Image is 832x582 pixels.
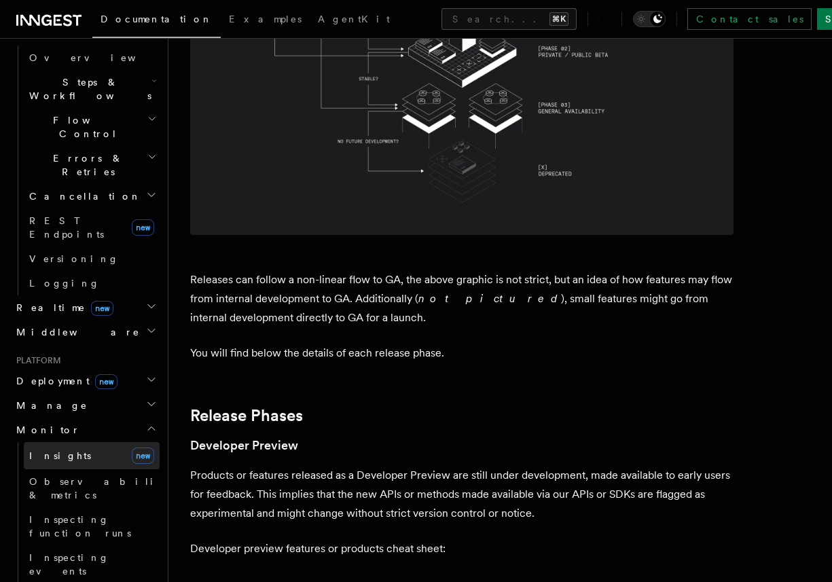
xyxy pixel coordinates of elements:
[190,406,303,425] a: Release Phases
[24,271,160,295] a: Logging
[24,151,147,179] span: Errors & Retries
[633,11,666,27] button: Toggle dark mode
[221,4,310,37] a: Examples
[24,146,160,184] button: Errors & Retries
[24,208,160,247] a: REST Endpointsnew
[29,253,119,264] span: Versioning
[11,369,160,393] button: Deploymentnew
[24,189,141,203] span: Cancellation
[24,442,160,469] a: Insightsnew
[11,320,160,344] button: Middleware
[29,552,109,577] span: Inspecting events
[24,469,160,507] a: Observability & metrics
[24,75,151,103] span: Steps & Workflows
[687,8,812,30] a: Contact sales
[190,436,298,455] a: Developer Preview
[24,507,160,545] a: Inspecting function runs
[29,450,91,461] span: Insights
[11,423,80,437] span: Monitor
[24,113,147,141] span: Flow Control
[190,270,734,327] p: Releases can follow a non-linear flow to GA, the above graphic is not strict, but an idea of how ...
[441,8,577,30] button: Search...⌘K
[92,4,221,38] a: Documentation
[318,14,390,24] span: AgentKit
[29,514,131,539] span: Inspecting function runs
[11,399,88,412] span: Manage
[29,476,169,501] span: Observability & metrics
[190,539,734,558] p: Developer preview features or products cheat sheet:
[29,215,104,240] span: REST Endpoints
[229,14,302,24] span: Examples
[29,52,169,63] span: Overview
[91,301,113,316] span: new
[190,466,734,523] p: Products or features released as a Developer Preview are still under development, made available ...
[11,301,113,314] span: Realtime
[101,14,213,24] span: Documentation
[549,12,568,26] kbd: ⌘K
[24,108,160,146] button: Flow Control
[24,46,160,70] a: Overview
[11,46,160,295] div: Inngest Functions
[190,344,734,363] p: You will find below the details of each release phase.
[418,292,561,305] em: not pictured
[24,70,160,108] button: Steps & Workflows
[310,4,398,37] a: AgentKit
[132,219,154,236] span: new
[11,325,140,339] span: Middleware
[11,393,160,418] button: Manage
[11,355,61,366] span: Platform
[11,418,160,442] button: Monitor
[24,247,160,271] a: Versioning
[132,448,154,464] span: new
[24,184,160,208] button: Cancellation
[29,278,100,289] span: Logging
[11,374,117,388] span: Deployment
[11,295,160,320] button: Realtimenew
[95,374,117,389] span: new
